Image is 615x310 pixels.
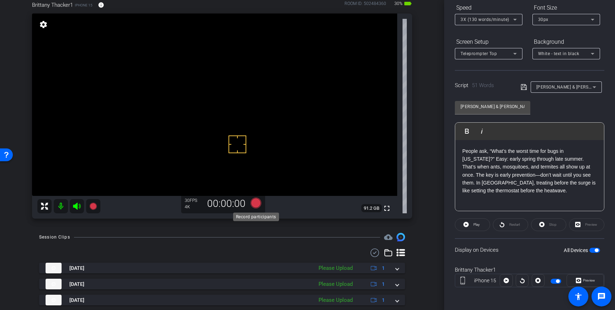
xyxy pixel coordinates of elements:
[38,20,48,29] mat-icon: settings
[473,223,480,226] span: Play
[583,278,595,282] span: Preview
[461,17,509,22] span: 3X (130 words/minute)
[382,280,385,288] span: 1
[532,2,600,14] div: Font Size
[315,296,356,304] div: Please Upload
[538,51,579,56] span: White - text in black
[32,1,73,9] span: Brittany Thacker1
[536,84,611,90] span: [PERSON_NAME] & [PERSON_NAME]
[382,296,385,304] span: 1
[315,280,356,288] div: Please Upload
[46,279,62,289] img: thumb-nail
[461,51,497,56] span: Teleprompter Top
[185,198,203,203] div: 30
[384,233,393,241] mat-icon: cloud_upload
[567,274,604,287] button: Preview
[39,263,405,273] mat-expansion-panel-header: thumb-nail[DATE]Please Upload1
[455,36,522,48] div: Screen Setup
[345,0,386,11] div: ROOM ID: 502484360
[75,2,93,8] span: iPhone 15
[597,292,606,301] mat-icon: message
[455,238,604,261] div: Display on Devices
[462,147,597,195] p: People ask, “What’s the worst time for bugs in [US_STATE]?” Easy: early spring through late summe...
[383,204,391,213] mat-icon: fullscreen
[470,277,500,284] div: iPhone 15
[461,102,525,111] input: Title
[455,2,522,14] div: Speed
[46,263,62,273] img: thumb-nail
[69,264,84,272] span: [DATE]
[361,204,382,213] span: 91.2 GB
[69,280,84,288] span: [DATE]
[315,264,356,272] div: Please Upload
[382,264,385,272] span: 1
[46,295,62,305] img: thumb-nail
[39,234,70,241] div: Session Clips
[190,198,197,203] span: FPS
[39,279,405,289] mat-expansion-panel-header: thumb-nail[DATE]Please Upload1
[396,233,405,241] img: Session clips
[574,292,583,301] mat-icon: accessibility
[455,81,511,90] div: Script
[532,36,600,48] div: Background
[185,204,203,210] div: 4K
[455,218,490,231] button: Play
[69,296,84,304] span: [DATE]
[472,82,494,89] span: 51 Words
[564,247,589,254] label: All Devices
[203,198,250,210] div: 00:00:00
[233,213,279,221] div: Record participants
[98,2,104,8] mat-icon: info
[384,233,393,241] span: Destinations for your clips
[39,295,405,305] mat-expansion-panel-header: thumb-nail[DATE]Please Upload1
[538,17,548,22] span: 30px
[455,266,604,274] div: Brittany Thacker1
